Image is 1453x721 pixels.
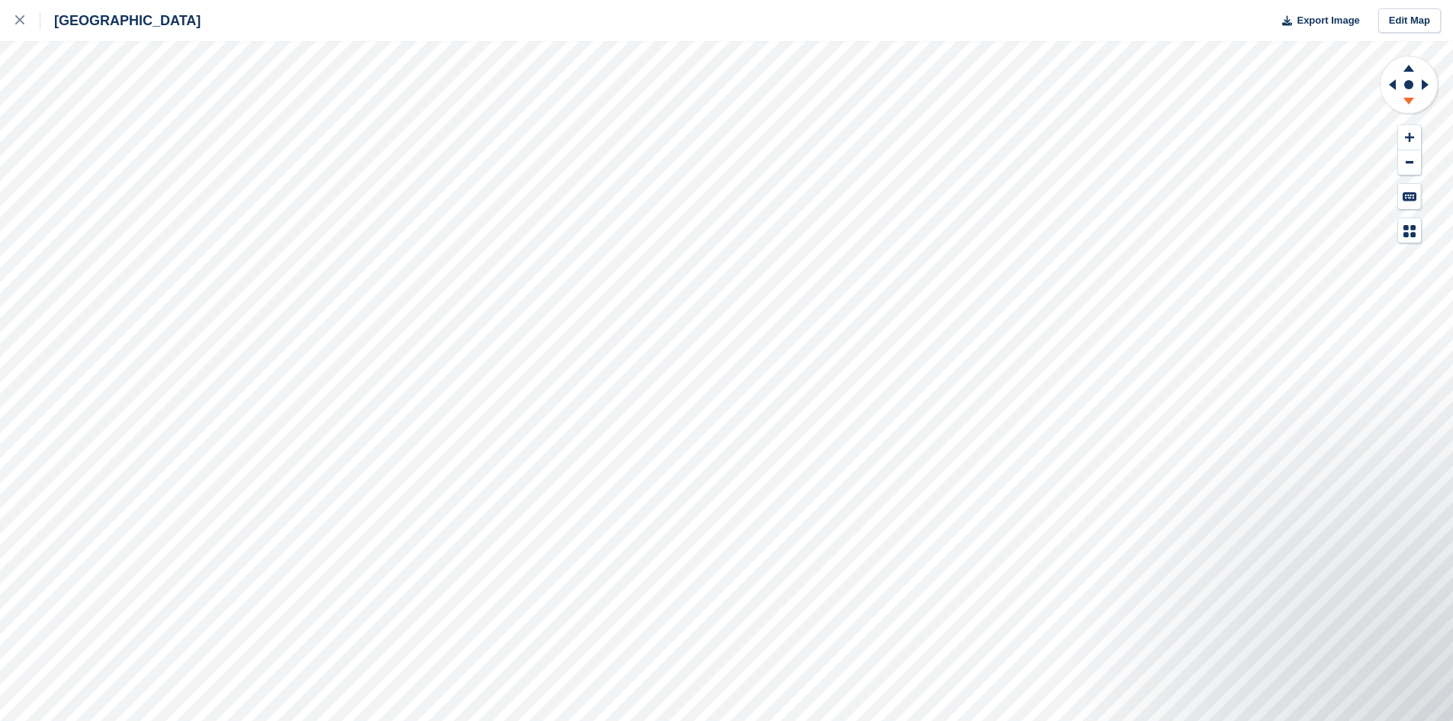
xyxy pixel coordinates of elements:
div: [GEOGRAPHIC_DATA] [40,11,201,30]
button: Zoom Out [1398,150,1421,175]
button: Export Image [1273,8,1360,34]
button: Keyboard Shortcuts [1398,184,1421,209]
span: Export Image [1297,13,1359,28]
a: Edit Map [1378,8,1441,34]
button: Map Legend [1398,218,1421,243]
button: Zoom In [1398,125,1421,150]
